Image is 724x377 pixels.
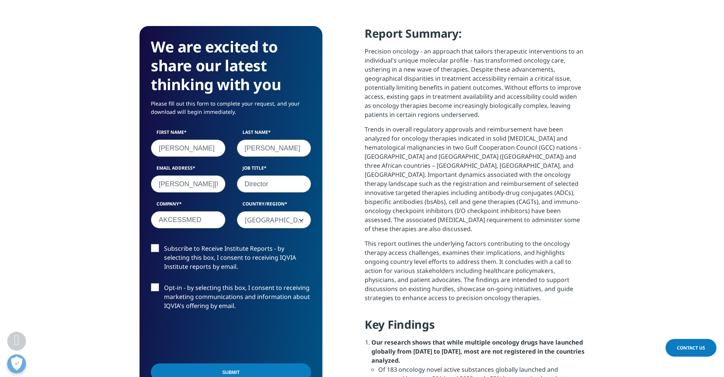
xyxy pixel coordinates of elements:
[237,211,311,229] span: Mexico
[151,37,311,94] h3: We are excited to share our latest thinking with you
[7,354,26,373] button: Open Preferences
[365,47,584,125] p: Precision oncology - an approach that tailors therapeutic interventions to an individual's unique...
[151,100,311,122] p: Please fill out this form to complete your request, and your download will begin immediately.
[237,211,311,228] span: Mexico
[151,283,311,314] label: Opt-in - by selecting this box, I consent to receiving marketing communications and information a...
[677,345,705,351] span: Contact Us
[151,129,225,139] label: First Name
[151,244,311,275] label: Subscribe to Receive Institute Reports - by selecting this box, I consent to receiving IQVIA Inst...
[365,317,584,338] h4: Key Findings
[365,239,584,308] p: This report outlines the underlying factors contributing to the oncology therapy access challenge...
[365,125,584,239] p: Trends in overall regulatory approvals and reimbursement have been analyzed for oncology therapie...
[237,165,311,175] label: Job Title
[237,201,311,211] label: Country/Region
[151,322,265,352] iframe: reCAPTCHA
[151,201,225,211] label: Company
[666,339,716,357] a: Contact Us
[371,338,584,365] strong: Our research shows that while multiple oncology drugs have launched globally from [DATE] to [DATE...
[365,26,584,47] h4: Report Summary:
[151,165,225,175] label: Email Address
[237,129,311,139] label: Last Name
